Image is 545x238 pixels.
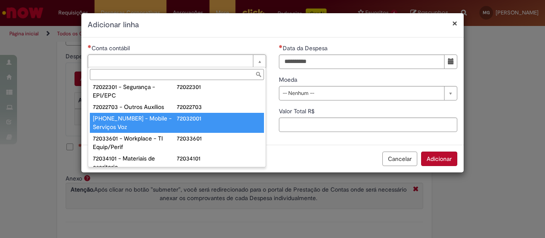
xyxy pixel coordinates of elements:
div: 72022301 - Segurança - EPI/EPC [93,83,177,100]
div: 72022301 [177,83,261,91]
div: 72022703 [177,103,261,111]
div: 72034101 [177,154,261,163]
ul: Conta contábil [88,82,266,167]
div: 72022703 - Outros Auxílios [93,103,177,111]
div: 72033601 - Workplace - TI Equip/Perif [93,134,177,151]
div: 72032001 [177,114,261,123]
div: [PHONE_NUMBER] - Mobile - Serviços Voz [93,114,177,131]
div: 72034101 - Materiais de escritorio [93,154,177,171]
div: 72033601 [177,134,261,143]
